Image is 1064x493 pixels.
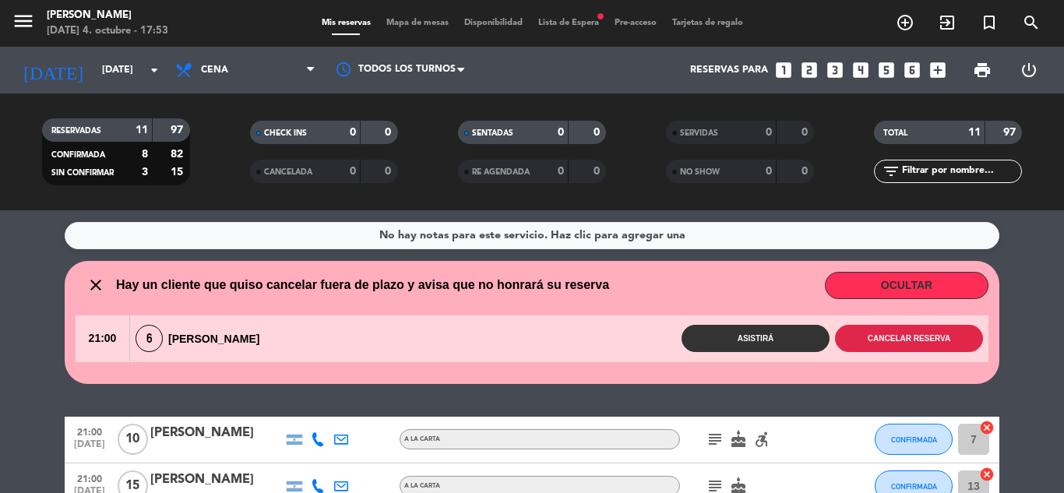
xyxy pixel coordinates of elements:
i: [DATE] [12,53,94,87]
span: A LA CARTA [404,436,440,442]
span: fiber_manual_record [596,12,605,21]
span: CONFIRMADA [51,151,105,159]
i: looks_5 [876,60,897,80]
span: TOTAL [883,129,907,137]
i: subject [706,430,724,449]
span: Cena [201,65,228,76]
input: Filtrar por nombre... [900,163,1021,180]
i: exit_to_app [938,13,957,32]
i: looks_6 [902,60,922,80]
i: looks_two [799,60,819,80]
i: turned_in_not [980,13,999,32]
strong: 0 [350,166,356,177]
span: Reservas para [690,65,768,76]
i: arrow_drop_down [145,61,164,79]
i: looks_one [773,60,794,80]
span: 21:00 [76,315,129,362]
i: filter_list [882,162,900,181]
span: NO SHOW [680,168,720,176]
strong: 0 [594,166,603,177]
span: Lista de Espera [530,19,607,27]
span: A LA CARTA [404,483,440,489]
strong: 0 [594,127,603,138]
div: [PERSON_NAME] [150,470,283,490]
span: 10 [118,424,148,455]
strong: 0 [802,127,811,138]
i: cancel [979,467,995,482]
button: CONFIRMADA [875,424,953,455]
strong: 0 [766,166,772,177]
i: cake [729,430,748,449]
span: 21:00 [70,422,109,440]
div: [PERSON_NAME] [130,325,273,352]
i: menu [12,9,35,33]
span: print [973,61,992,79]
strong: 0 [385,127,394,138]
strong: 0 [385,166,394,177]
i: cancel [979,420,995,435]
span: SIN CONFIRMAR [51,169,114,177]
span: RESERVADAS [51,127,101,135]
strong: 15 [171,167,186,178]
strong: 0 [558,166,564,177]
strong: 11 [136,125,148,136]
span: CHECK INS [264,129,307,137]
span: CONFIRMADA [891,435,937,444]
button: Cancelar reserva [835,325,983,352]
span: 6 [136,325,163,352]
div: [PERSON_NAME] [47,8,168,23]
i: looks_3 [825,60,845,80]
span: CANCELADA [264,168,312,176]
i: accessible_forward [752,430,771,449]
i: looks_4 [851,60,871,80]
strong: 0 [350,127,356,138]
strong: 3 [142,167,148,178]
span: Tarjetas de regalo [664,19,751,27]
i: search [1022,13,1041,32]
div: [DATE] 4. octubre - 17:53 [47,23,168,39]
span: SENTADAS [472,129,513,137]
i: power_settings_new [1020,61,1038,79]
span: 21:00 [70,469,109,487]
strong: 8 [142,149,148,160]
strong: 82 [171,149,186,160]
span: Mis reservas [314,19,379,27]
div: LOG OUT [1006,47,1052,93]
div: No hay notas para este servicio. Haz clic para agregar una [379,227,685,245]
strong: 0 [802,166,811,177]
strong: 97 [171,125,186,136]
strong: 0 [766,127,772,138]
span: Pre-acceso [607,19,664,27]
button: Asistirá [682,325,830,352]
span: Mapa de mesas [379,19,456,27]
strong: 97 [1003,127,1019,138]
span: RE AGENDADA [472,168,530,176]
span: Hay un cliente que quiso cancelar fuera de plazo y avisa que no honrará su reserva [116,275,609,295]
button: menu [12,9,35,38]
span: CONFIRMADA [891,482,937,491]
span: Disponibilidad [456,19,530,27]
i: close [86,276,105,294]
div: [PERSON_NAME] [150,423,283,443]
button: OCULTAR [825,272,988,299]
strong: 0 [558,127,564,138]
i: add_box [928,60,948,80]
span: SERVIDAS [680,129,718,137]
span: [DATE] [70,439,109,457]
i: add_circle_outline [896,13,914,32]
strong: 11 [968,127,981,138]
